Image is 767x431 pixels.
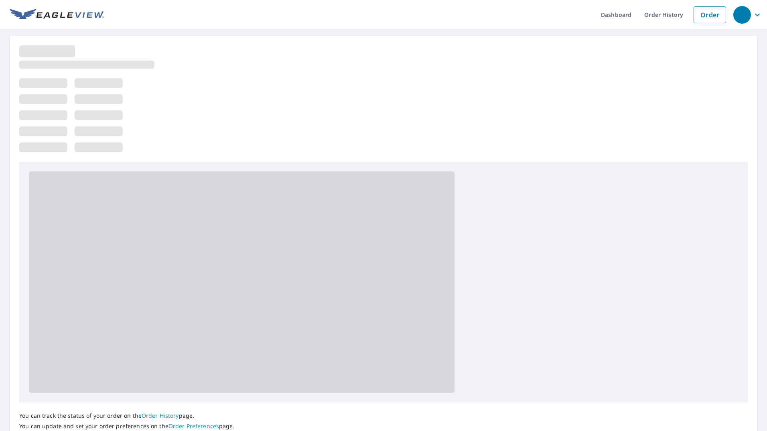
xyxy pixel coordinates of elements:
p: You can track the status of your order on the page. [19,412,235,419]
p: You can update and set your order preferences on the page. [19,423,235,430]
img: EV Logo [10,9,104,21]
a: Order History [142,412,179,419]
a: Order [694,6,726,23]
a: Order Preferences [168,422,219,430]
